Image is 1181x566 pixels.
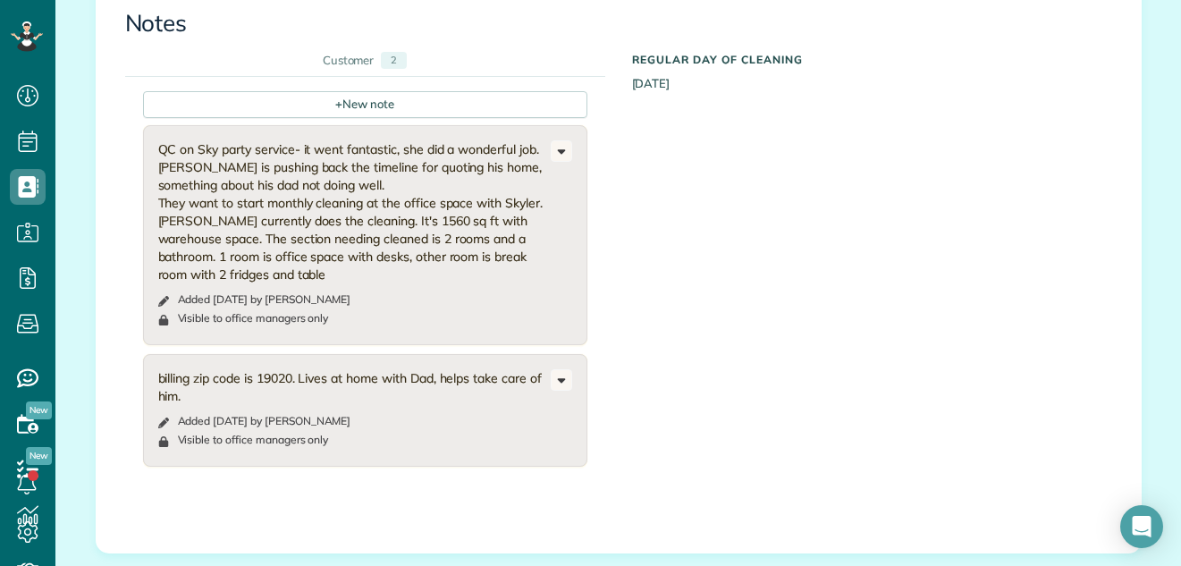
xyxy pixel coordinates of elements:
div: Customer [323,52,375,69]
time: Added [DATE] by [PERSON_NAME] [178,414,351,427]
span: + [335,96,342,112]
time: Added [DATE] by [PERSON_NAME] [178,292,351,306]
div: Visible to office managers only [178,433,329,447]
h3: Notes [125,11,1112,37]
span: New [26,401,52,419]
div: 2 [381,52,407,69]
div: Visible to office managers only [178,311,329,325]
h5: Regular day of cleaning [632,54,1112,65]
div: Open Intercom Messenger [1120,505,1163,548]
div: billing zip code is 19020. Lives at home with Dad, helps take care of him. [158,369,551,405]
div: New note [143,91,587,118]
div: [DATE] [619,45,1126,91]
span: New [26,447,52,465]
div: QC on Sky party service- it went fantastic, she did a wonderful job. [PERSON_NAME] is pushing bac... [158,140,551,283]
